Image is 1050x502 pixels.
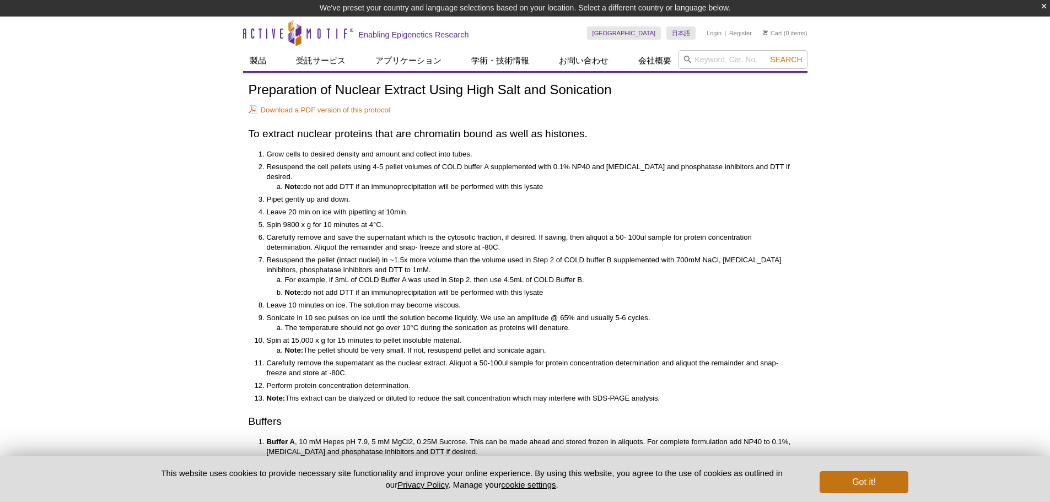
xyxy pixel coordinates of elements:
[678,50,807,69] input: Keyword, Cat. No.
[267,336,791,355] li: Spin at 15,000 x g for 15 minutes to pellet insoluble material.
[267,220,791,230] li: Spin 9800 x g for 10 minutes at 4°C.
[249,105,390,115] a: Download a PDF version of this protocol
[729,29,752,37] a: Register
[249,83,802,99] h1: Preparation of Nuclear Extract Using High Salt and Sonication
[267,437,791,457] li: , 10 mM Hepes pH 7.9, 5 mM MgCl2, 0.25M Sucrose. This can be made ahead and stored frozen in aliq...
[285,182,304,191] strong: Note:
[267,393,791,403] li: This extract can be dialyzed or diluted to reduce the salt concentration which may interfere with...
[267,233,791,252] li: Carefully remove and save the supernatant which is the cytosolic fraction, if desired. If saving,...
[285,275,791,285] li: For example, if 3mL of COLD Buffer A was used in Step 2, then use 4.5mL of COLD Buffer B.
[397,480,448,489] a: Privacy Policy
[267,255,791,298] li: Resuspend the pellet (intact nuclei) in ~1.5x more volume than the volume used in Step 2 of COLD ...
[767,55,805,64] button: Search
[249,126,802,141] h2: To extract nuclear proteins that are chromatin bound as well as histones.
[267,313,791,333] li: Sonicate in 10 sec pulses on ice until the solution become liquidly. We use an amplitude @ 65% an...
[725,26,726,40] li: |
[465,50,536,71] a: 学術・技術情報
[267,195,791,204] li: Pipet gently up and down.
[285,346,791,355] li: The pellet should be very small. If not, resuspend pellet and sonicate again.
[285,288,304,296] strong: Note:
[707,29,721,37] a: Login
[285,182,791,192] li: do not add DTT if an immunoprecipitation will be performed with this lysate
[267,162,791,192] li: Resuspend the cell pellets using 4-5 pellet volumes of COLD buffer A supplemented with 0.1% NP40 ...
[770,55,802,64] span: Search
[267,358,791,378] li: Carefully remove the supernatant as the nuclear extract. Aliquot a 50-100ul sample for protein co...
[267,394,286,402] strong: Note:
[289,50,352,71] a: 受託サービス
[249,414,802,429] h2: Buffers
[267,149,791,159] li: Grow cells to desired density and amount and collect into tubes.
[632,50,678,71] a: 会社概要
[267,300,791,310] li: Leave 10 minutes on ice. The solution may become viscous.
[552,50,615,71] a: お問い合わせ
[501,480,556,489] button: cookie settings
[359,30,469,40] h2: Enabling Epigenetics Research
[285,288,791,298] li: do not add DTT if an immunoprecipitation will be performed with this lysate
[369,50,448,71] a: アプリケーション
[763,30,768,35] img: Your Cart
[666,26,696,40] a: 日本語
[267,207,791,217] li: Leave 20 min on ice with pipetting at 10min.
[285,323,791,333] li: The temperature should not go over 10°C during the sonication as proteins will denature.
[267,438,295,446] strong: Buffer A
[267,381,791,391] li: Perform protein concentration determination.
[587,26,661,40] a: [GEOGRAPHIC_DATA]
[763,29,782,37] a: Cart
[763,26,807,40] li: (0 items)
[243,50,273,71] a: 製品
[820,471,908,493] button: Got it!
[285,346,304,354] strong: Note:
[142,467,802,490] p: This website uses cookies to provide necessary site functionality and improve your online experie...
